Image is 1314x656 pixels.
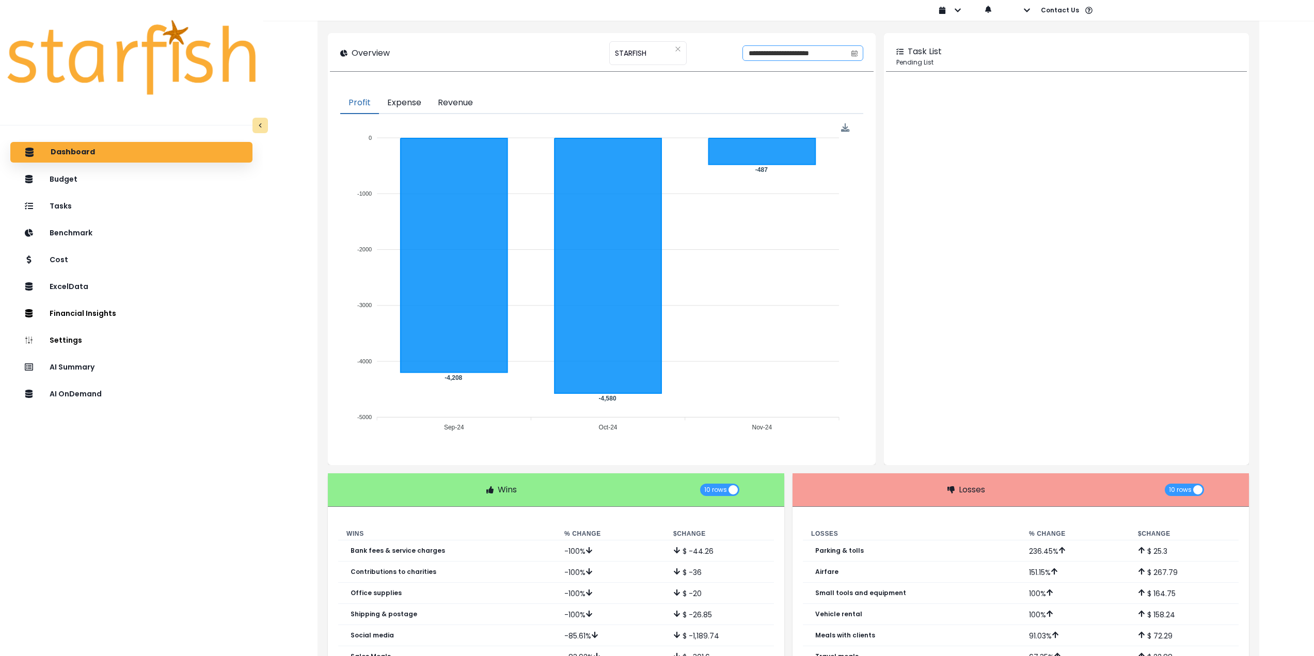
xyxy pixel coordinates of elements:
tspan: -3000 [357,302,372,309]
button: Dashboard [10,142,252,163]
td: $ -20 [665,583,774,604]
td: 236.45 % [1021,540,1130,562]
button: Revenue [430,92,481,114]
p: Overview [352,47,390,59]
button: Clear [675,44,681,54]
button: Budget [10,169,252,189]
button: Benchmark [10,222,252,243]
p: ExcelData [50,282,88,291]
th: Wins [338,527,556,540]
tspan: Nov-24 [752,424,772,431]
button: Expense [379,92,430,114]
img: Download Profit [841,123,850,132]
p: AI Summary [50,363,94,372]
th: $ Change [665,527,774,540]
p: Pending List [896,58,1237,67]
td: $ 164.75 [1130,583,1239,604]
p: Small tools and equipment [815,589,906,597]
p: Cost [50,255,68,264]
p: Contributions to charities [351,568,436,575]
tspan: -4000 [357,358,372,364]
td: 91.03 % [1021,625,1130,646]
td: $ -1,189.74 [665,625,774,646]
button: ExcelData [10,276,252,297]
td: $ 267.79 [1130,562,1239,583]
tspan: Sep-24 [444,424,464,431]
p: Office supplies [351,589,402,597]
p: Meals with clients [815,632,875,639]
td: 100 % [1021,604,1130,625]
p: Bank fees & service charges [351,547,445,554]
td: -100 % [556,583,665,604]
span: 10 rows [1169,484,1192,496]
td: -100 % [556,562,665,583]
button: Cost [10,249,252,270]
button: Settings [10,330,252,350]
th: % Change [556,527,665,540]
td: 151.15 % [1021,562,1130,583]
svg: close [675,46,681,52]
p: Airfare [815,568,838,575]
td: $ -26.85 [665,604,774,625]
span: 10 rows [704,484,727,496]
td: -85.61 % [556,625,665,646]
td: -100 % [556,604,665,625]
tspan: -1000 [357,190,372,197]
p: Vehicle rental [815,611,862,618]
svg: calendar [851,50,858,57]
button: Profit [340,92,379,114]
p: Parking & tolls [815,547,864,554]
th: % Change [1021,527,1130,540]
p: Wins [498,484,517,496]
p: Benchmark [50,229,92,237]
p: Tasks [50,202,72,211]
button: Tasks [10,196,252,216]
td: -100 % [556,540,665,562]
tspan: Oct-24 [599,424,618,431]
p: Budget [50,175,77,184]
button: AI Summary [10,357,252,377]
th: Losses [803,527,1021,540]
tspan: -5000 [357,414,372,420]
div: Menu [841,123,850,132]
td: $ 158.24 [1130,604,1239,625]
p: Losses [959,484,985,496]
p: Social media [351,632,394,639]
p: AI OnDemand [50,390,102,398]
p: Shipping & postage [351,611,417,618]
p: Task List [908,45,942,58]
td: $ 25.3 [1130,540,1239,562]
td: $ 72.29 [1130,625,1239,646]
td: 100 % [1021,583,1130,604]
td: $ -44.26 [665,540,774,562]
tspan: -2000 [357,246,372,252]
button: Financial Insights [10,303,252,324]
p: Dashboard [51,148,95,157]
tspan: 0 [369,135,372,141]
button: AI OnDemand [10,383,252,404]
span: STARFISH [615,42,646,64]
th: $ Change [1130,527,1239,540]
td: $ -36 [665,562,774,583]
